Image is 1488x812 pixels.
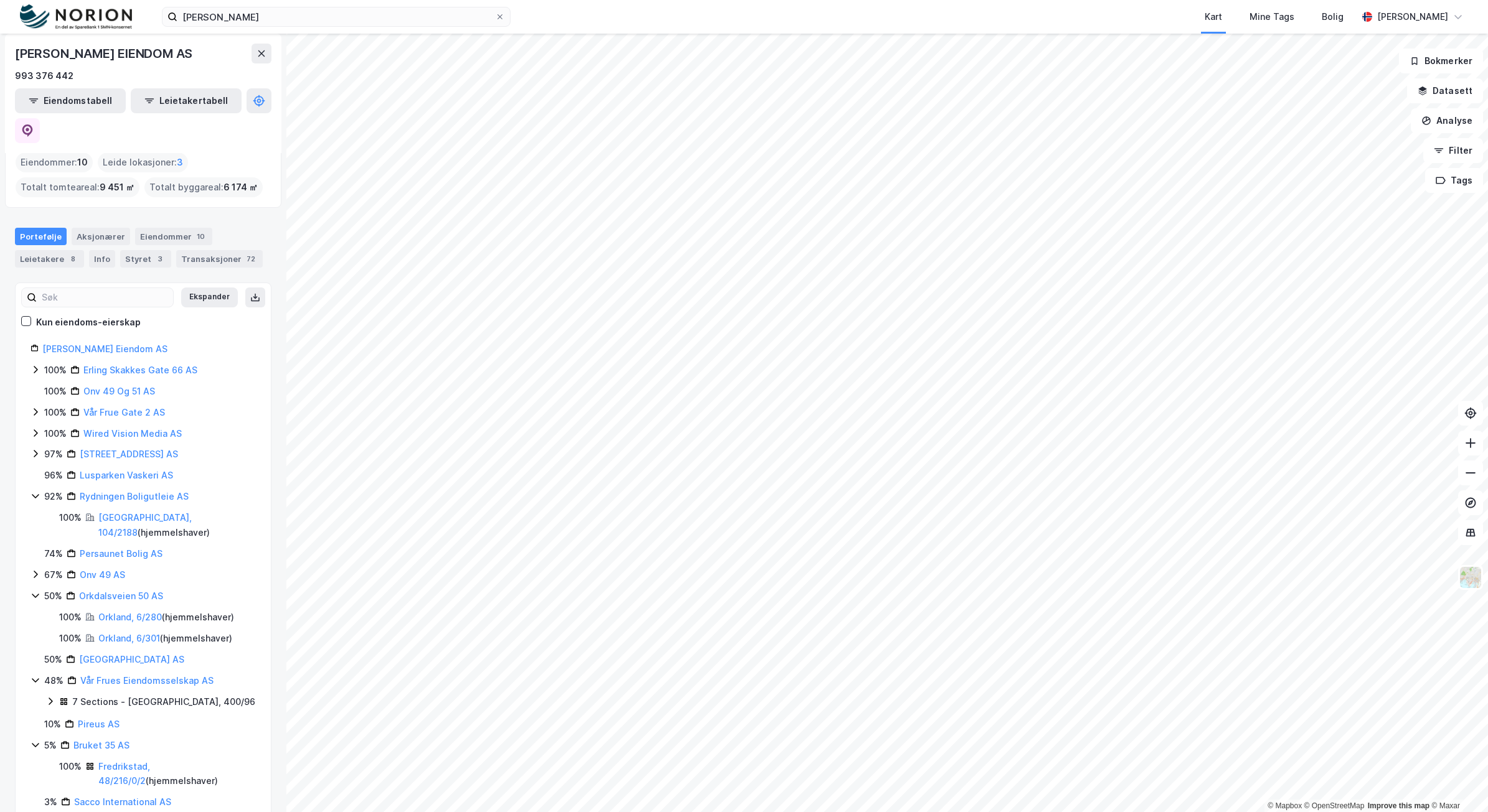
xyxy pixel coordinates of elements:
a: Vår Frue Gate 2 AS [83,407,165,418]
div: [PERSON_NAME] [1377,9,1448,24]
a: Bruket 35 AS [73,740,129,750]
button: Bokmerker [1399,49,1483,73]
div: 100% [59,610,82,625]
button: Ekspander [181,287,238,307]
div: Leietakere [15,250,84,268]
div: ( hjemmelshaver ) [98,610,234,625]
span: 9 451 ㎡ [100,180,134,195]
div: ( hjemmelshaver ) [98,759,256,789]
div: Eiendommer : [16,152,93,172]
div: 100% [59,631,82,646]
div: 10% [44,717,61,732]
a: Persaunet Bolig AS [80,548,162,559]
button: Filter [1423,138,1483,163]
div: Transaksjoner [176,250,263,268]
div: Info [89,250,115,268]
a: [PERSON_NAME] Eiendom AS [42,343,167,354]
div: 3% [44,795,57,810]
a: Improve this map [1368,801,1429,810]
div: 100% [44,363,67,378]
div: Styret [120,250,171,268]
div: 50% [44,589,62,604]
a: Fredrikstad, 48/216/0/2 [98,761,150,786]
div: 100% [59,510,82,525]
a: Erling Skakkes Gate 66 AS [83,365,197,375]
div: Kun eiendoms-eierskap [36,315,141,330]
div: Totalt tomteareal : [16,177,139,197]
div: 67% [44,567,63,582]
button: Datasett [1407,78,1483,103]
span: 10 [77,155,88,170]
div: 100% [44,405,67,420]
a: Pireus AS [78,719,120,729]
img: Z [1459,566,1482,589]
div: ( hjemmelshaver ) [98,631,232,646]
div: 100% [44,384,67,399]
div: 10 [194,230,207,243]
div: 100% [59,759,82,774]
div: Portefølje [15,228,67,245]
div: 96% [44,468,63,483]
div: 50% [44,652,62,667]
span: 6 174 ㎡ [224,180,258,195]
span: 3 [177,155,183,170]
input: Søk [37,288,173,307]
a: Orkland, 6/301 [98,633,160,643]
div: Leide lokasjoner : [98,152,188,172]
a: Mapbox [1268,801,1302,810]
a: Rydningen Boligutleie AS [80,491,189,502]
div: Kontrollprogram for chat [1426,752,1488,812]
a: Wired Vision Media AS [83,428,182,439]
div: 48% [44,673,64,688]
div: 8 [67,253,79,265]
div: 92% [44,489,63,504]
div: 72 [244,253,258,265]
button: Eiendomstabell [15,88,126,113]
a: [STREET_ADDRESS] AS [80,449,178,459]
a: Onv 49 Og 51 AS [83,386,155,396]
div: Aksjonærer [72,228,130,245]
a: Sacco International AS [74,796,171,807]
div: Mine Tags [1250,9,1294,24]
div: Bolig [1322,9,1344,24]
button: Analyse [1411,108,1483,133]
div: [PERSON_NAME] EIENDOM AS [15,44,195,63]
div: 5% [44,738,57,753]
div: Eiendommer [135,228,212,245]
a: Vår Frues Eiendomsselskap AS [80,675,214,686]
div: 97% [44,447,63,462]
div: ( hjemmelshaver ) [98,510,256,540]
a: Onv 49 AS [80,569,125,580]
button: Tags [1425,168,1483,193]
a: OpenStreetMap [1304,801,1365,810]
div: Totalt byggareal : [144,177,263,197]
iframe: Chat Widget [1426,752,1488,812]
div: 7 Sections - [GEOGRAPHIC_DATA], 400/96 [72,694,255,709]
a: Lusparken Vaskeri AS [80,470,173,480]
div: 993 376 442 [15,68,73,83]
input: Søk på adresse, matrikkel, gårdeiere, leietakere eller personer [177,7,495,26]
button: Leietakertabell [131,88,242,113]
a: [GEOGRAPHIC_DATA] AS [79,654,184,665]
img: norion-logo.80e7a08dc31c2e691866.png [20,4,132,30]
a: Orkland, 6/280 [98,612,162,622]
div: Kart [1205,9,1222,24]
div: 100% [44,426,67,441]
a: Orkdalsveien 50 AS [79,590,163,601]
a: [GEOGRAPHIC_DATA], 104/2188 [98,512,192,538]
div: 74% [44,546,63,561]
div: 3 [154,253,166,265]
